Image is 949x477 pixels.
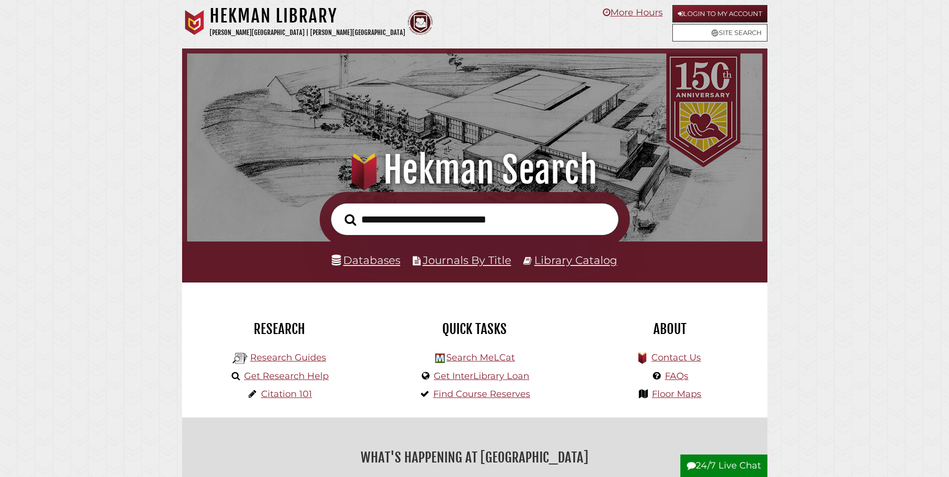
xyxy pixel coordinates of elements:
a: Contact Us [651,352,701,363]
a: Search MeLCat [446,352,515,363]
a: Site Search [672,24,767,41]
a: Get Research Help [244,370,329,381]
img: Calvin Theological Seminary [408,10,433,35]
img: Hekman Library Logo [233,351,248,366]
a: Floor Maps [652,388,701,399]
p: [PERSON_NAME][GEOGRAPHIC_DATA] | [PERSON_NAME][GEOGRAPHIC_DATA] [210,27,405,38]
a: Citation 101 [261,388,312,399]
h2: Quick Tasks [385,320,565,337]
a: Journals By Title [423,253,511,266]
a: Login to My Account [672,5,767,22]
i: Search [345,213,356,226]
a: Library Catalog [534,253,617,266]
h1: Hekman Search [201,148,748,192]
button: Search [340,211,361,229]
h1: Hekman Library [210,5,405,27]
a: Research Guides [250,352,326,363]
a: Databases [332,253,400,266]
h2: What's Happening at [GEOGRAPHIC_DATA] [190,446,760,469]
h2: Research [190,320,370,337]
img: Calvin University [182,10,207,35]
a: Find Course Reserves [433,388,530,399]
a: Get InterLibrary Loan [434,370,529,381]
h2: About [580,320,760,337]
a: More Hours [603,7,663,18]
img: Hekman Library Logo [435,353,445,363]
a: FAQs [665,370,688,381]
